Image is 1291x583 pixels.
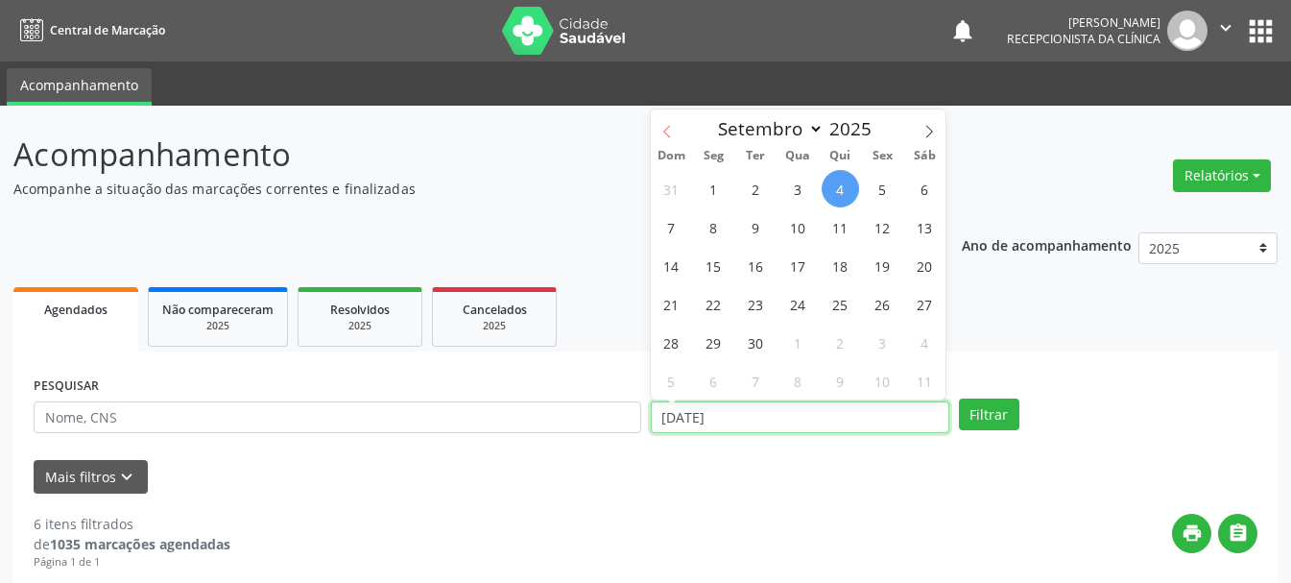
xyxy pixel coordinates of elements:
[330,302,390,318] span: Resolvidos
[822,362,859,400] span: Outubro 9, 2025
[695,285,732,323] span: Setembro 22, 2025
[34,401,641,434] input: Nome, CNS
[822,247,859,284] span: Setembro 18, 2025
[737,324,775,361] span: Setembro 30, 2025
[1244,14,1278,48] button: apps
[50,535,230,553] strong: 1035 marcações agendadas
[162,302,274,318] span: Não compareceram
[709,115,825,142] select: Month
[737,285,775,323] span: Setembro 23, 2025
[695,208,732,246] span: Setembro 8, 2025
[463,302,527,318] span: Cancelados
[822,324,859,361] span: Outubro 2, 2025
[1207,11,1244,51] button: 
[116,467,137,488] i: keyboard_arrow_down
[651,150,693,162] span: Dom
[949,17,976,44] button: notifications
[819,150,861,162] span: Qui
[1228,522,1249,544] i: 
[653,247,690,284] span: Setembro 14, 2025
[34,514,230,534] div: 6 itens filtrados
[864,170,901,207] span: Setembro 5, 2025
[1218,514,1257,553] button: 
[777,150,819,162] span: Qua
[737,362,775,400] span: Outubro 7, 2025
[822,285,859,323] span: Setembro 25, 2025
[1173,159,1271,192] button: Relatórios
[312,319,408,333] div: 2025
[864,247,901,284] span: Setembro 19, 2025
[1215,17,1236,38] i: 
[695,324,732,361] span: Setembro 29, 2025
[34,372,99,401] label: PESQUISAR
[653,208,690,246] span: Setembro 7, 2025
[822,208,859,246] span: Setembro 11, 2025
[653,362,690,400] span: Outubro 5, 2025
[737,170,775,207] span: Setembro 2, 2025
[695,247,732,284] span: Setembro 15, 2025
[1007,14,1160,31] div: [PERSON_NAME]
[906,208,944,246] span: Setembro 13, 2025
[651,401,949,434] input: Selecione um intervalo
[7,68,152,106] a: Acompanhamento
[446,319,542,333] div: 2025
[1167,11,1207,51] img: img
[34,534,230,554] div: de
[734,150,777,162] span: Ter
[906,324,944,361] span: Outubro 4, 2025
[653,285,690,323] span: Setembro 21, 2025
[906,285,944,323] span: Setembro 27, 2025
[861,150,903,162] span: Sex
[13,179,898,199] p: Acompanhe a situação das marcações correntes e finalizadas
[695,362,732,400] span: Outubro 6, 2025
[1007,31,1160,47] span: Recepcionista da clínica
[692,150,734,162] span: Seg
[864,208,901,246] span: Setembro 12, 2025
[864,285,901,323] span: Setembro 26, 2025
[824,116,887,141] input: Year
[779,324,817,361] span: Outubro 1, 2025
[779,362,817,400] span: Outubro 8, 2025
[822,170,859,207] span: Setembro 4, 2025
[864,362,901,400] span: Outubro 10, 2025
[906,362,944,400] span: Outubro 11, 2025
[737,208,775,246] span: Setembro 9, 2025
[653,324,690,361] span: Setembro 28, 2025
[653,170,690,207] span: Agosto 31, 2025
[1182,522,1203,544] i: print
[779,170,817,207] span: Setembro 3, 2025
[864,324,901,361] span: Outubro 3, 2025
[779,285,817,323] span: Setembro 24, 2025
[779,247,817,284] span: Setembro 17, 2025
[44,302,108,318] span: Agendados
[903,150,945,162] span: Sáb
[906,247,944,284] span: Setembro 20, 2025
[779,208,817,246] span: Setembro 10, 2025
[13,131,898,179] p: Acompanhamento
[906,170,944,207] span: Setembro 6, 2025
[50,22,165,38] span: Central de Marcação
[13,14,165,46] a: Central de Marcação
[962,232,1132,256] p: Ano de acompanhamento
[959,399,1019,431] button: Filtrar
[737,247,775,284] span: Setembro 16, 2025
[34,460,148,494] button: Mais filtroskeyboard_arrow_down
[162,319,274,333] div: 2025
[34,554,230,571] div: Página 1 de 1
[695,170,732,207] span: Setembro 1, 2025
[1172,514,1211,553] button: print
